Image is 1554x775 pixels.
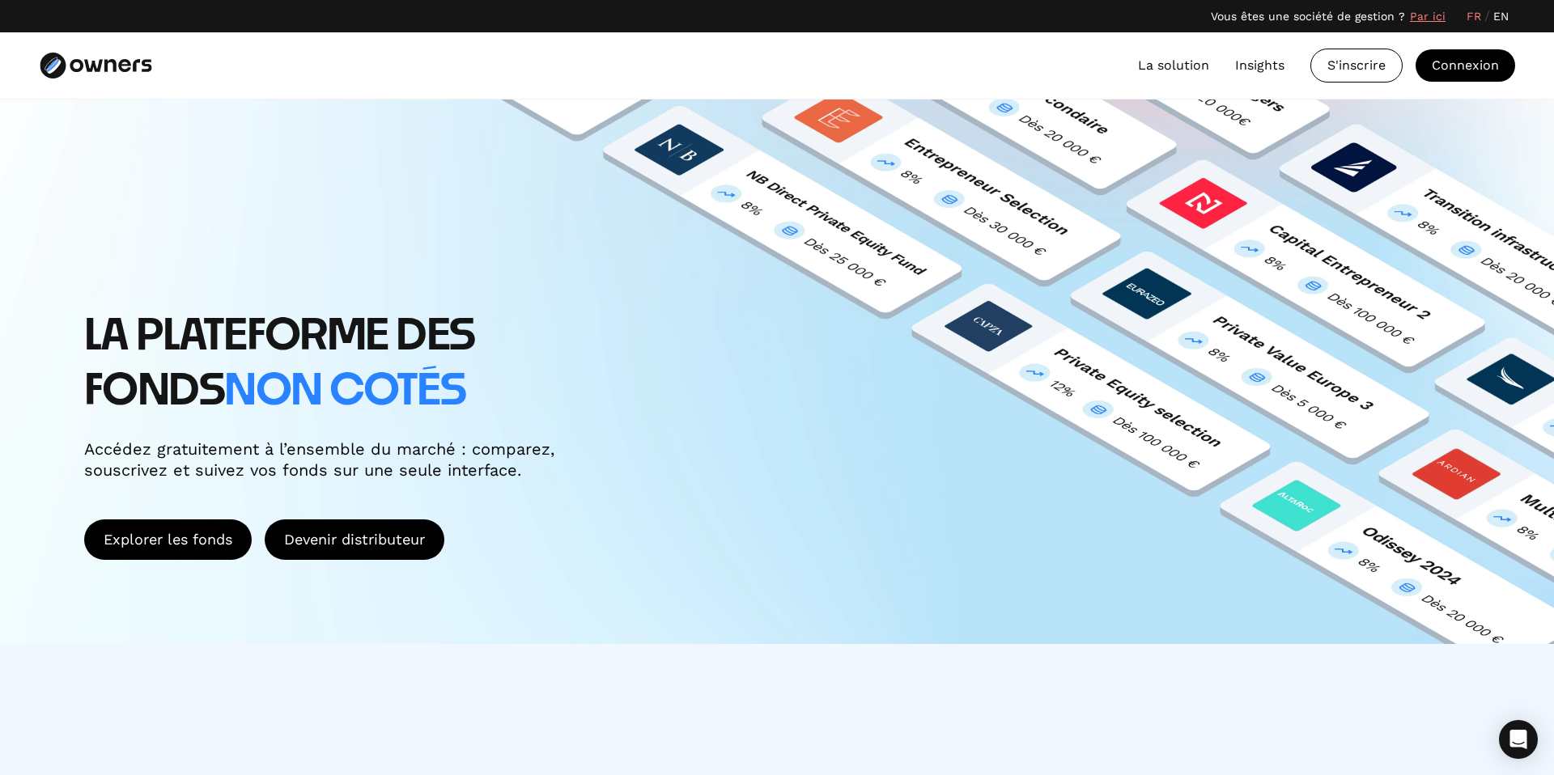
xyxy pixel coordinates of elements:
[1416,49,1515,82] a: Connexion
[84,519,252,560] a: Explorer les fonds
[265,519,444,560] a: ⁠Devenir distributeur
[84,438,570,481] div: Accédez gratuitement à l’ensemble du marché : comparez, souscrivez et suivez vos fonds sur une se...
[1410,8,1446,25] a: Par ici
[1484,6,1490,26] div: /
[1310,49,1403,83] a: S'inscrire
[84,310,635,419] h1: LA PLATEFORME DES FONDS
[1499,720,1538,759] div: Open Intercom Messenger
[1211,8,1405,25] div: Vous êtes une société de gestion ?
[1493,8,1509,25] a: EN
[1467,8,1481,25] a: FR
[1235,56,1284,75] a: Insights
[224,371,465,413] span: non cotés
[1311,49,1402,82] div: S'inscrire
[1138,56,1209,75] a: La solution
